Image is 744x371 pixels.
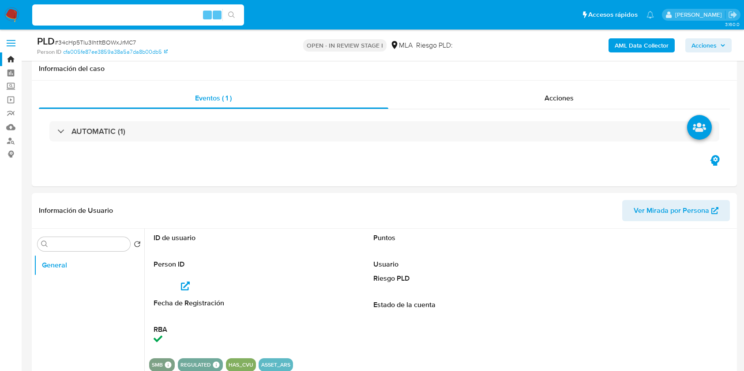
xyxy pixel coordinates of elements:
[373,242,511,255] dd: 0
[691,38,717,52] span: Acciones
[216,11,218,19] span: s
[685,38,732,52] button: Acciones
[34,276,144,297] button: Documentación
[134,241,141,250] button: Volver al orden por defecto
[71,126,125,136] h3: AUTOMATIC (1)
[39,206,113,215] h1: Información de Usuario
[373,274,511,283] dt: Riesgo PLD
[49,121,719,141] div: AUTOMATIC (1)
[154,233,291,243] dt: ID de usuario
[373,260,511,269] dt: Usuario
[416,41,465,50] span: Riesgo PLD:
[34,318,144,339] button: KYC
[55,38,136,47] span: # 34cHp5TIu3lht1tBOWxJrMC7
[195,93,232,103] span: Eventos ( 1 )
[373,309,511,322] dd: Activa
[63,48,168,56] a: cfa005fe87ee3859a38a5a7da8b00db5
[373,300,511,310] dt: Estado de la cuenta
[154,268,288,293] a: cfa005fe87ee3859a38a5a7da8b00db5
[39,64,730,73] h1: Información del caso
[154,298,291,308] dt: Fecha de Registración
[545,93,574,103] span: Acciones
[675,11,725,19] p: patricia.mayol@mercadolibre.com
[634,200,709,221] span: Ver Mirada por Persona
[32,9,244,21] input: Buscar usuario o caso...
[154,325,291,334] dt: RBA
[453,40,465,50] span: MID
[154,260,291,269] dt: Person ID
[50,241,127,249] input: Buscar
[37,34,55,48] b: PLD
[34,339,144,360] button: Direcciones
[390,41,413,50] div: MLA
[41,241,48,248] button: Buscar
[222,9,240,21] button: search-icon
[622,200,730,221] button: Ver Mirada por Persona
[303,39,387,52] p: OPEN - IN REVIEW STAGE I
[204,11,211,19] span: Alt
[615,38,669,52] b: AML Data Collector
[373,233,511,243] dt: Puntos
[34,255,144,276] button: General
[34,297,144,318] button: Archivos adjuntos
[154,308,291,320] dd: [DATE] 15:48:51
[373,283,511,295] dd: MID
[37,48,61,56] b: Person ID
[728,10,737,19] a: Salir
[154,242,291,255] dd: 2473694071
[646,11,654,19] a: Notificaciones
[609,38,675,52] button: AML Data Collector
[588,10,638,19] span: Accesos rápidos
